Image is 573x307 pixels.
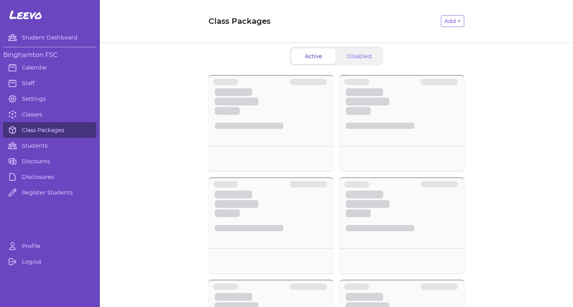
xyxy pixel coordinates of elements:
a: Staff [3,75,96,91]
button: Disabled [337,48,382,64]
h3: Binghamton FSC [3,50,96,60]
a: Class Packages [3,122,96,138]
a: Register Students [3,185,96,200]
a: Disclosures [3,169,96,185]
span: Leevo [9,8,42,22]
a: Calendar [3,60,96,75]
button: Active [291,48,336,64]
a: Student Dashboard [3,30,96,45]
a: Discounts [3,153,96,169]
button: Add + [441,15,464,27]
a: Logout [3,254,96,270]
a: Classes [3,107,96,122]
a: Students [3,138,96,153]
a: Settings [3,91,96,107]
a: Profile [3,238,96,254]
